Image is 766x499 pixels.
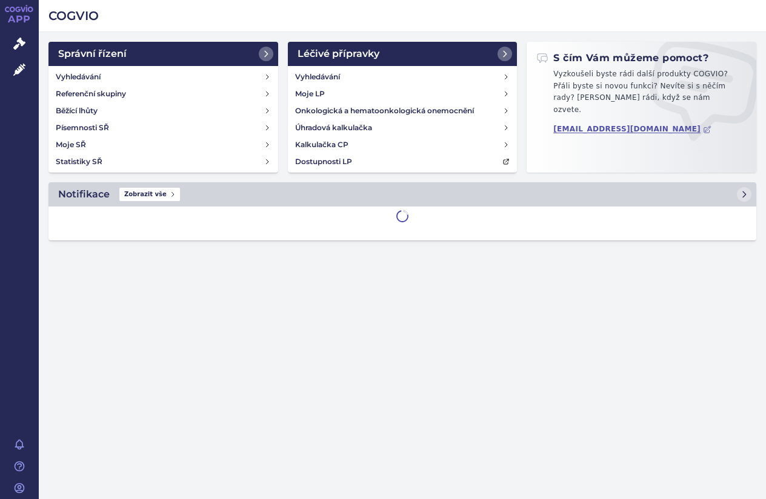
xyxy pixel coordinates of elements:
[119,188,180,201] span: Zobrazit vše
[56,122,109,134] h4: Písemnosti SŘ
[56,71,101,83] h4: Vyhledávání
[48,182,756,207] a: NotifikaceZobrazit vše
[536,68,747,121] p: Vyzkoušeli byste rádi další produkty COGVIO? Přáli byste si novou funkci? Nevíte si s něčím rady?...
[290,68,515,85] a: Vyhledávání
[51,85,276,102] a: Referenční skupiny
[295,122,372,134] h4: Úhradová kalkulačka
[48,42,278,66] a: Správní řízení
[295,88,325,100] h4: Moje LP
[290,85,515,102] a: Moje LP
[295,105,474,117] h4: Onkologická a hematoonkologická onemocnění
[553,125,711,134] a: [EMAIL_ADDRESS][DOMAIN_NAME]
[290,119,515,136] a: Úhradová kalkulačka
[295,139,348,151] h4: Kalkulačka CP
[58,187,110,202] h2: Notifikace
[51,119,276,136] a: Písemnosti SŘ
[288,42,518,66] a: Léčivé přípravky
[290,136,515,153] a: Kalkulačka CP
[56,105,98,117] h4: Běžící lhůty
[56,139,86,151] h4: Moje SŘ
[58,47,127,61] h2: Správní řízení
[56,88,126,100] h4: Referenční skupiny
[290,102,515,119] a: Onkologická a hematoonkologická onemocnění
[48,7,756,24] h2: COGVIO
[51,68,276,85] a: Vyhledávání
[290,153,515,170] a: Dostupnosti LP
[295,71,340,83] h4: Vyhledávání
[51,136,276,153] a: Moje SŘ
[56,156,102,168] h4: Statistiky SŘ
[51,153,276,170] a: Statistiky SŘ
[298,47,379,61] h2: Léčivé přípravky
[51,102,276,119] a: Běžící lhůty
[536,51,708,65] h2: S čím Vám můžeme pomoct?
[295,156,352,168] h4: Dostupnosti LP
